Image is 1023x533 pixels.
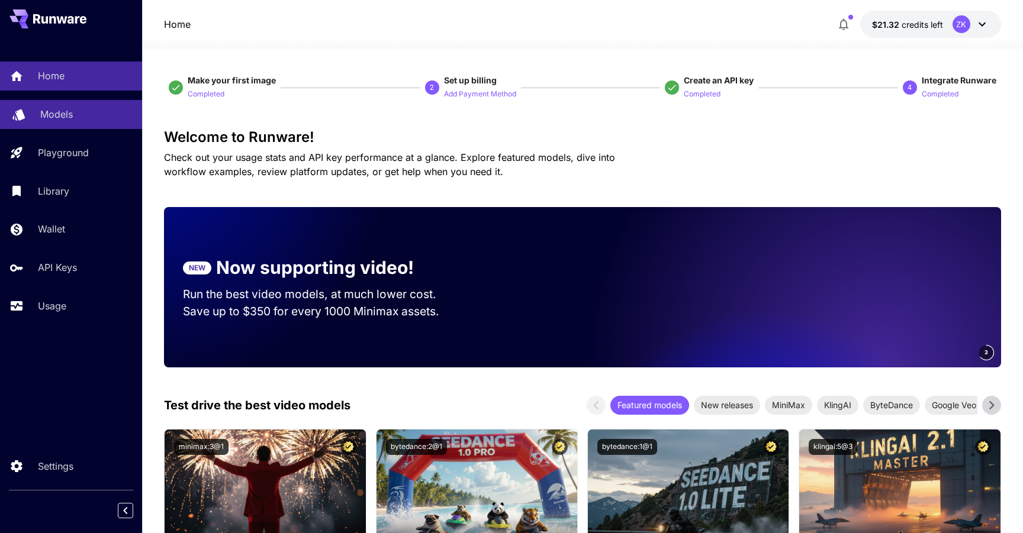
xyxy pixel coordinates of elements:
[975,439,991,455] button: Certified Model – Vetted for best performance and includes a commercial license.
[684,86,720,101] button: Completed
[597,439,657,455] button: bytedance:1@1
[908,82,912,93] p: 4
[922,75,996,85] span: Integrate Runware
[925,399,983,411] span: Google Veo
[817,399,858,411] span: KlingAI
[38,184,69,198] p: Library
[684,75,754,85] span: Create an API key
[183,286,459,303] p: Run the best video models, at much lower cost.
[763,439,779,455] button: Certified Model – Vetted for best performance and includes a commercial license.
[809,439,857,455] button: klingai:5@3
[817,396,858,415] div: KlingAI
[922,86,958,101] button: Completed
[444,86,516,101] button: Add Payment Method
[863,399,920,411] span: ByteDance
[985,348,988,357] span: 3
[863,396,920,415] div: ByteDance
[38,299,66,313] p: Usage
[38,459,73,473] p: Settings
[444,89,516,100] p: Add Payment Method
[164,396,350,414] p: Test drive the best video models
[902,20,943,30] span: credits left
[164,151,615,177] span: Check out your usage stats and API key performance at a glance. Explore featured models, dive int...
[38,260,77,274] p: API Keys
[872,18,943,31] div: $21.32402
[189,263,205,273] p: NEW
[444,75,497,85] span: Set up billing
[164,17,191,31] nav: breadcrumb
[765,396,812,415] div: MiniMax
[694,396,760,415] div: New releases
[386,439,447,455] button: bytedance:2@1
[38,146,89,160] p: Playground
[694,399,760,411] span: New releases
[765,399,812,411] span: MiniMax
[430,82,434,93] p: 2
[174,439,229,455] button: minimax:3@1
[164,129,1001,146] h3: Welcome to Runware!
[40,107,73,121] p: Models
[216,254,414,281] p: Now supporting video!
[552,439,568,455] button: Certified Model – Vetted for best performance and includes a commercial license.
[340,439,356,455] button: Certified Model – Vetted for best performance and includes a commercial license.
[188,75,276,85] span: Make your first image
[925,396,983,415] div: Google Veo
[860,11,1001,38] button: $21.32402ZK
[188,89,224,100] p: Completed
[164,17,191,31] a: Home
[953,15,970,33] div: ZK
[38,222,65,236] p: Wallet
[188,86,224,101] button: Completed
[922,89,958,100] p: Completed
[684,89,720,100] p: Completed
[127,500,142,521] div: Collapse sidebar
[183,303,459,320] p: Save up to $350 for every 1000 Minimax assets.
[610,396,689,415] div: Featured models
[872,20,902,30] span: $21.32
[118,503,133,518] button: Collapse sidebar
[38,69,65,83] p: Home
[610,399,689,411] span: Featured models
